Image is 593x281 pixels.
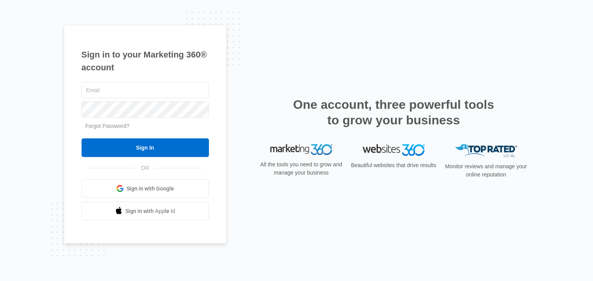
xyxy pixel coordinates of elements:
img: Marketing 360 [270,144,332,155]
span: Sign in with Apple Id [125,207,175,215]
p: All the tools you need to grow and manage your business [258,161,345,177]
img: Top Rated Local [455,144,517,157]
span: Sign in with Google [127,185,174,193]
a: Forgot Password? [85,123,130,129]
a: Sign in with Google [82,179,209,198]
a: Sign in with Apple Id [82,202,209,220]
span: OR [136,164,155,172]
input: Email [82,82,209,98]
img: Websites 360 [363,144,425,155]
p: Monitor reviews and manage your online reputation [443,162,530,179]
h2: One account, three powerful tools to grow your business [291,97,497,128]
h1: Sign in to your Marketing 360® account [82,48,209,74]
input: Sign In [82,138,209,157]
p: Beautiful websites that drive results [350,161,437,169]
